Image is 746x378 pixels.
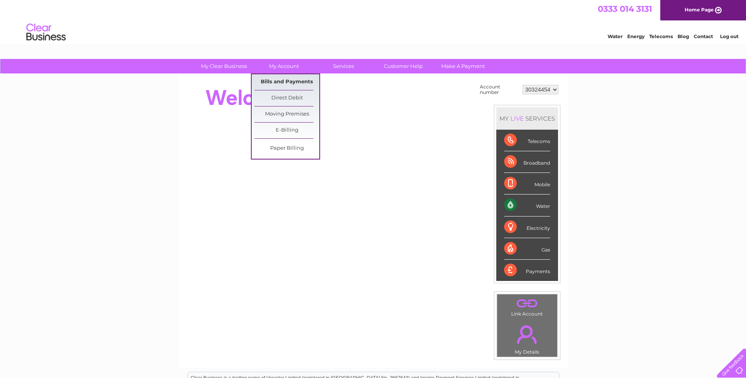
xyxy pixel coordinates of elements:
[254,90,319,106] a: Direct Debit
[254,123,319,138] a: E-Billing
[504,195,550,216] div: Water
[371,59,436,73] a: Customer Help
[188,4,559,38] div: Clear Business is a trading name of Verastar Limited (registered in [GEOGRAPHIC_DATA] No. 3667643...
[509,115,525,122] div: LIVE
[254,141,319,156] a: Paper Billing
[504,173,550,195] div: Mobile
[608,33,623,39] a: Water
[497,319,558,357] td: My Details
[26,20,66,44] img: logo.png
[497,294,558,319] td: Link Account
[504,238,550,260] div: Gas
[504,151,550,173] div: Broadband
[504,217,550,238] div: Electricity
[496,107,558,130] div: MY SERVICES
[504,260,550,281] div: Payments
[192,59,256,73] a: My Clear Business
[678,33,689,39] a: Blog
[504,130,550,151] div: Telecoms
[627,33,645,39] a: Energy
[478,82,521,97] td: Account number
[254,74,319,90] a: Bills and Payments
[720,33,739,39] a: Log out
[499,321,555,348] a: .
[499,296,555,310] a: .
[694,33,713,39] a: Contact
[598,4,652,14] a: 0333 014 3131
[251,59,316,73] a: My Account
[431,59,495,73] a: Make A Payment
[254,106,319,122] a: Moving Premises
[311,59,376,73] a: Services
[649,33,673,39] a: Telecoms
